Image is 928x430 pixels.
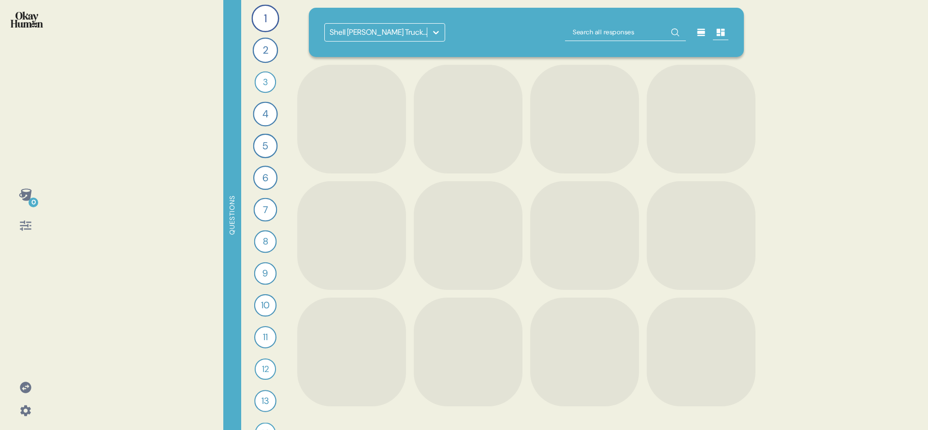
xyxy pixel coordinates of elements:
[251,4,279,32] div: 1
[565,24,686,41] input: Search all responses
[330,27,428,38] div: Shell [PERSON_NAME] Truckers Research
[254,198,277,222] div: 7
[254,294,276,316] div: 10
[254,262,277,285] div: 9
[253,134,278,158] div: 5
[254,390,276,412] div: 13
[254,326,276,348] div: 11
[253,101,277,126] div: 4
[253,166,277,190] div: 6
[254,230,277,253] div: 8
[253,38,278,63] div: 2
[11,12,43,28] img: okayhuman.3b1b6348.png
[255,72,276,93] div: 3
[29,198,38,207] div: 0
[255,358,276,380] div: 12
